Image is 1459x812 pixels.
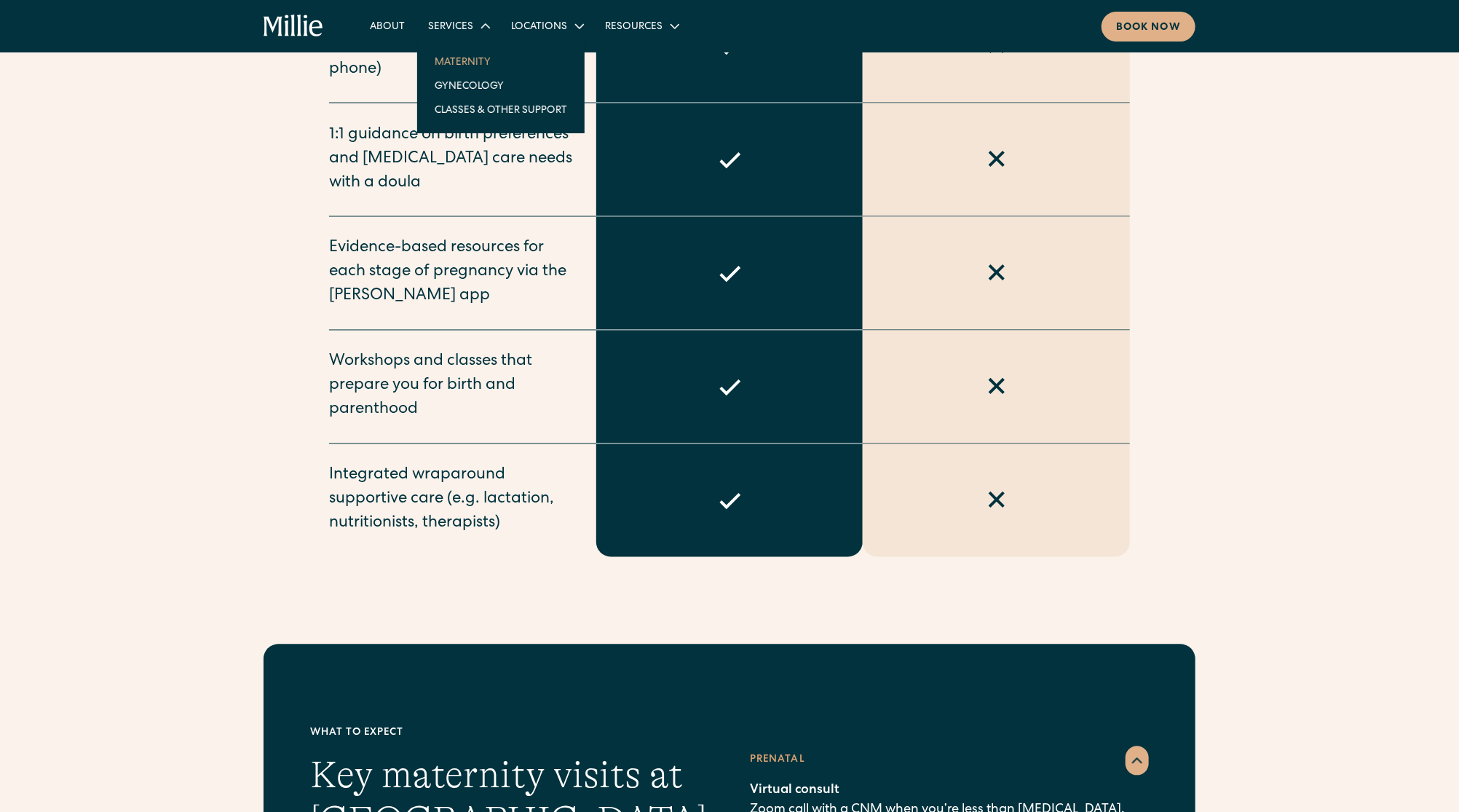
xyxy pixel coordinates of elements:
a: home [264,15,324,38]
div: Integrated wraparound supportive care (e.g. lactation, nutritionists, therapists) [329,465,579,537]
a: About [359,14,417,38]
div: Book now [1116,20,1181,36]
a: Gynecology [423,74,579,98]
div: Prenatal [750,753,805,768]
a: Maternity [423,50,579,74]
a: Book now [1102,12,1195,42]
div: Services [429,20,474,35]
div: Locations [500,14,594,38]
div: 1:1 guidance on birth preferences and [MEDICAL_DATA] care needs with a doula [329,124,579,196]
div: Resources [606,20,663,35]
div: Evidence-based resources for each stage of pregnancy via the [PERSON_NAME] app [329,237,579,310]
div: Workshops and classes that prepare you for birth and parenthood [329,351,579,423]
div: What to expect [310,726,709,741]
div: Locations [512,20,568,35]
nav: Services [417,38,585,133]
div: Resources [594,14,689,38]
a: Classes & Other Support [423,98,579,122]
div: Services [417,14,500,38]
span: Virtual consult [750,784,839,797]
